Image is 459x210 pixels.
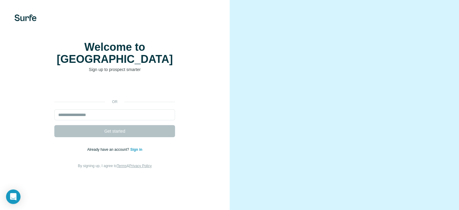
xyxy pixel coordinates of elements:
p: or [105,99,124,105]
span: By signing up, I agree to & [78,164,152,168]
iframe: Sign in with Google Button [51,82,178,95]
p: Sign up to prospect smarter [54,66,175,73]
a: Privacy Policy [129,164,152,168]
span: Already have an account? [87,147,130,152]
a: Terms [117,164,127,168]
a: Sign in [130,147,142,152]
img: Surfe's logo [14,15,37,21]
h1: Welcome to [GEOGRAPHIC_DATA] [54,41,175,65]
div: Open Intercom Messenger [6,189,21,204]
